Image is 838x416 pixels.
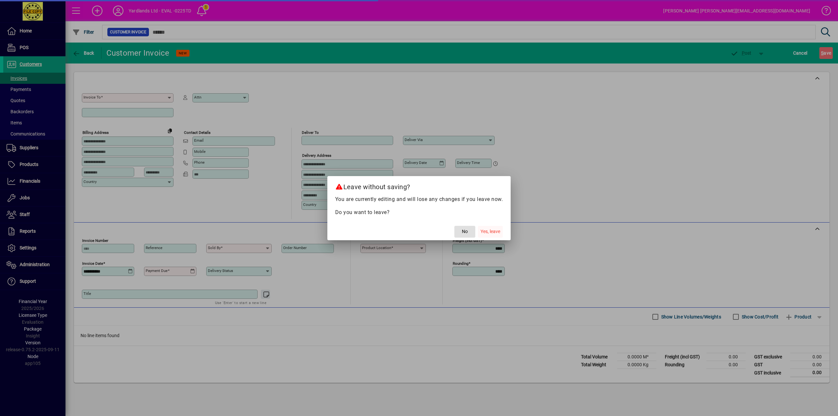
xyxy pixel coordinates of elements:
button: No [454,226,475,238]
span: No [462,228,468,235]
button: Yes, leave [478,226,503,238]
p: Do you want to leave? [335,208,503,216]
h2: Leave without saving? [327,176,511,195]
p: You are currently editing and will lose any changes if you leave now. [335,195,503,203]
span: Yes, leave [481,228,500,235]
